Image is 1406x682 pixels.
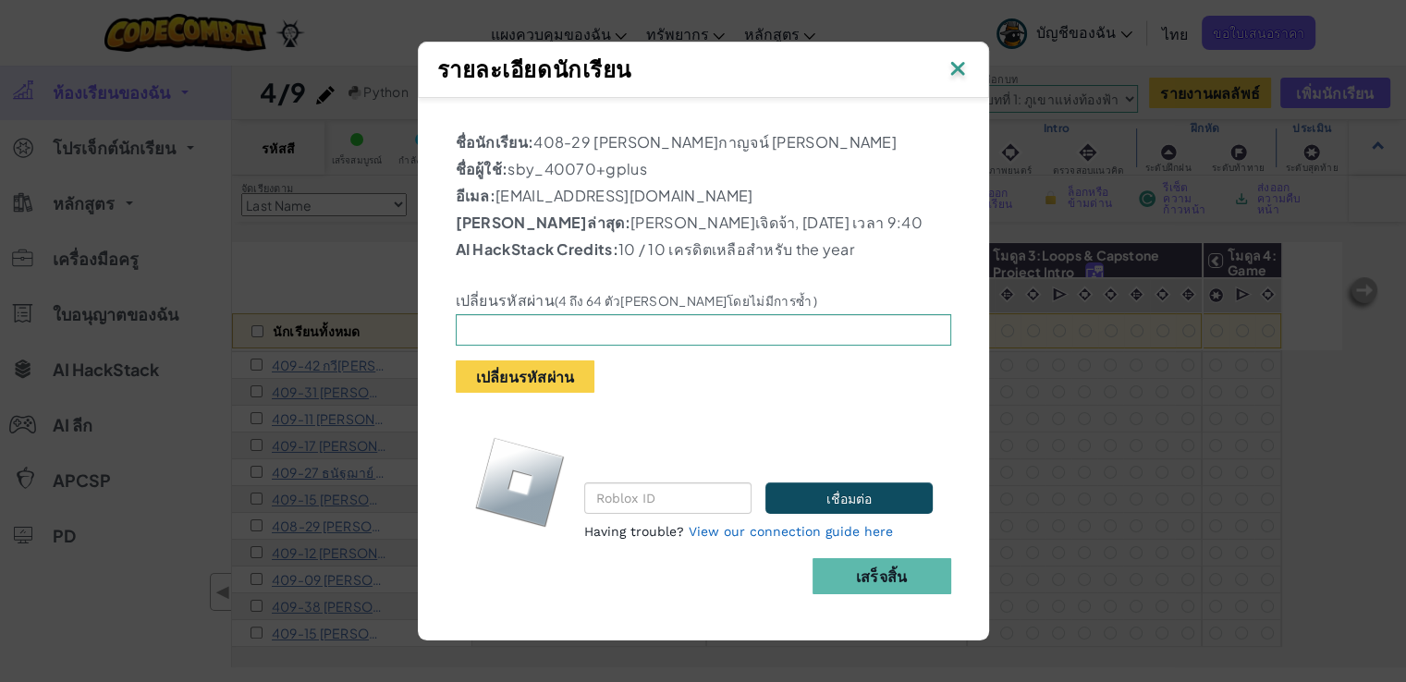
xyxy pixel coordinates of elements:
[456,132,534,152] b: ชื่อนักเรียน:
[584,425,933,469] p: Connect the student's CodeCombat and Roblox accounts.
[765,482,932,514] button: เชื่อมต่อ
[946,56,970,84] img: IconClose.svg
[456,185,951,207] p: [EMAIL_ADDRESS][DOMAIN_NAME]
[456,131,951,153] p: 408-29 [PERSON_NAME]กาญจน์ [PERSON_NAME]
[456,213,630,232] b: [PERSON_NAME]ล่าสุด:
[456,239,618,259] b: AI HackStack Credits:
[584,482,752,514] input: Roblox ID
[456,238,951,261] p: 10 / 10 เครดิตเหลือสำหรับ the year
[456,158,951,180] p: sby_40070+gplus
[584,524,684,539] span: Having trouble?
[689,524,893,539] a: View our connection guide here
[437,52,631,88] span: รายละเอียดนักเรียน
[456,159,508,178] b: ชื่อผู้ใช้:
[456,186,496,205] b: อีเมล:
[555,293,818,309] small: (4 ถึง 64 ตัว[PERSON_NAME]โดยไม่มีการซ้ำ )
[456,360,595,393] button: เปลี่ยนรหัสผ่าน
[456,291,818,310] label: เปลี่ยนรหัสผ่าน
[813,558,951,594] button: เสร็จสิ้น
[456,212,951,234] p: [PERSON_NAME]เจิดจ้า, [DATE] เวลา 9:40
[474,436,566,528] img: roblox-logo.svg
[856,566,908,586] b: เสร็จสิ้น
